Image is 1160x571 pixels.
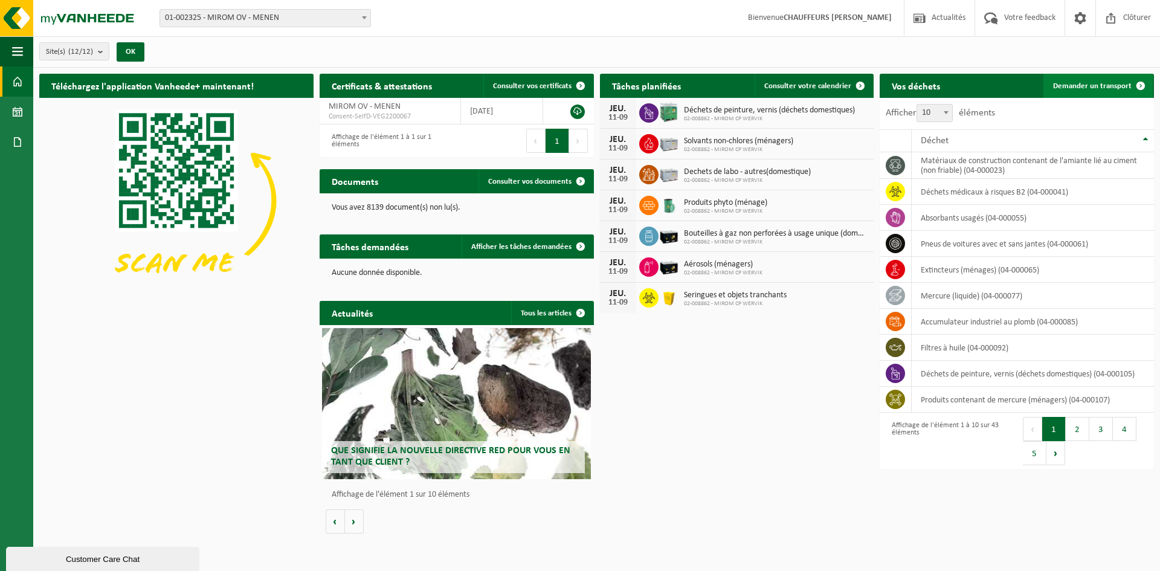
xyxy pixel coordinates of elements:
count: (12/12) [68,48,93,56]
a: Que signifie la nouvelle directive RED pour vous en tant que client ? [322,328,591,479]
span: Solvants non-chlores (ménagers) [684,137,793,146]
p: Affichage de l'élément 1 sur 10 éléments [332,491,588,499]
button: 1 [1042,417,1066,441]
button: 1 [546,129,569,153]
div: Affichage de l'élément 1 à 10 sur 43 éléments [886,416,1011,466]
span: Déchets de peinture, vernis (déchets domestiques) [684,106,855,115]
h2: Actualités [320,301,385,324]
div: 11-09 [606,175,630,184]
button: 5 [1023,441,1046,465]
div: JEU. [606,289,630,298]
div: 11-09 [606,206,630,215]
div: JEU. [606,258,630,268]
h2: Téléchargez l'application Vanheede+ maintenant! [39,74,266,97]
span: Que signifie la nouvelle directive RED pour vous en tant que client ? [331,446,570,467]
h2: Tâches demandées [320,234,420,258]
td: accumulateur industriel au plomb (04-000085) [912,309,1154,335]
div: JEU. [606,166,630,175]
button: OK [117,42,144,62]
div: JEU. [606,196,630,206]
td: produits contenant de mercure (ménagers) (04-000107) [912,387,1154,413]
a: Consulter vos documents [478,169,593,193]
span: 02-008862 - MIROM CP WERVIK [684,300,787,308]
div: JEU. [606,104,630,114]
strong: CHAUFFEURS [PERSON_NAME] [784,13,892,22]
span: 01-002325 - MIROM OV - MENEN [159,9,371,27]
span: 10 [917,104,953,122]
span: Consulter vos documents [488,178,572,185]
div: 11-09 [606,237,630,245]
img: LP-SB-00050-HPE-22 [659,286,679,307]
button: Previous [526,129,546,153]
td: absorbants usagés (04-000055) [912,205,1154,231]
span: Demander un transport [1053,82,1132,90]
span: 02-008862 - MIROM CP WERVIK [684,146,793,153]
button: Volgende [345,509,364,534]
span: Dechets de labo - autres(domestique) [684,167,811,177]
h2: Documents [320,169,390,193]
td: déchets de peinture, vernis (déchets domestiques) (04-000105) [912,361,1154,387]
span: 02-008862 - MIROM CP WERVIK [684,115,855,123]
span: 02-008862 - MIROM CP WERVIK [684,177,811,184]
span: 10 [917,105,952,121]
td: extincteurs (ménages) (04-000065) [912,257,1154,283]
a: Consulter votre calendrier [755,74,872,98]
td: déchets médicaux à risques B2 (04-000041) [912,179,1154,205]
img: PB-LB-0680-HPE-GY-11 [659,163,679,184]
div: 11-09 [606,298,630,307]
div: JEU. [606,135,630,144]
p: Aucune donnée disponible. [332,269,582,277]
span: Déchet [921,136,949,146]
span: 02-008862 - MIROM CP WERVIK [684,208,767,215]
p: Vous avez 8139 document(s) non lu(s). [332,204,582,212]
span: Consulter votre calendrier [764,82,851,90]
td: [DATE] [461,98,543,124]
label: Afficher éléments [886,108,995,118]
img: PB-LB-0680-HPE-BK-11 [659,225,679,245]
span: Aérosols (ménagers) [684,260,762,269]
h2: Vos déchets [880,74,952,97]
span: Seringues et objets tranchants [684,291,787,300]
div: Affichage de l'élément 1 à 1 sur 1 éléments [326,127,451,154]
span: 02-008862 - MIROM CP WERVIK [684,239,868,246]
button: 3 [1089,417,1113,441]
span: Bouteilles à gaz non perforées à usage unique (domestique) [684,229,868,239]
img: PB-LB-0680-HPE-GY-11 [659,132,679,153]
button: Previous [1023,417,1042,441]
div: 11-09 [606,114,630,122]
span: 01-002325 - MIROM OV - MENEN [160,10,370,27]
iframe: chat widget [6,544,202,571]
img: PB-LB-0680-HPE-BK-11 [659,256,679,276]
td: pneus de voitures avec et sans jantes (04-000061) [912,231,1154,257]
td: mercure (liquide) (04-000077) [912,283,1154,309]
span: Produits phyto (ménage) [684,198,767,208]
a: Tous les articles [511,301,593,325]
div: 11-09 [606,268,630,276]
a: Consulter vos certificats [483,74,593,98]
button: 4 [1113,417,1136,441]
button: 2 [1066,417,1089,441]
a: Demander un transport [1043,74,1153,98]
span: Consulter vos certificats [493,82,572,90]
img: PB-HB-1400-HPE-GN-11 [659,101,679,123]
span: Afficher les tâches demandées [471,243,572,251]
span: 02-008862 - MIROM CP WERVIK [684,269,762,277]
button: Vorige [326,509,345,534]
img: PB-OT-0200-MET-00-02 [659,194,679,215]
button: Next [1046,441,1065,465]
div: JEU. [606,227,630,237]
a: Afficher les tâches demandées [462,234,593,259]
button: Next [569,129,588,153]
h2: Tâches planifiées [600,74,693,97]
td: filtres à huile (04-000092) [912,335,1154,361]
div: 11-09 [606,144,630,153]
span: Consent-SelfD-VEG2200067 [329,112,451,121]
img: Download de VHEPlus App [39,98,314,303]
td: matériaux de construction contenant de l'amiante lié au ciment (non friable) (04-000023) [912,152,1154,179]
span: MIROM OV - MENEN [329,102,401,111]
button: Site(s)(12/12) [39,42,109,60]
h2: Certificats & attestations [320,74,444,97]
span: Site(s) [46,43,93,61]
